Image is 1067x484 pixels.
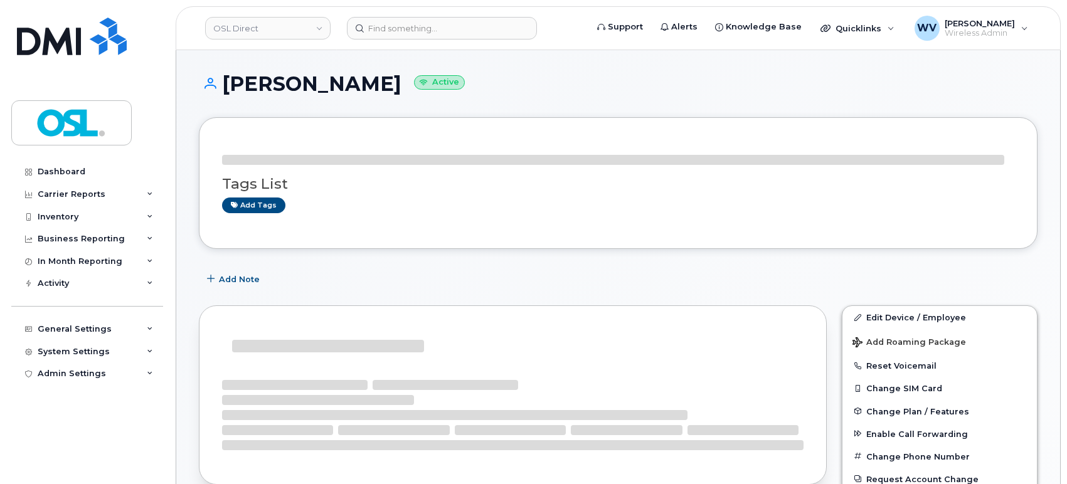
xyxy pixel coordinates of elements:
button: Change SIM Card [842,377,1037,399]
span: Add Note [219,273,260,285]
span: Add Roaming Package [852,337,966,349]
button: Change Plan / Features [842,400,1037,423]
small: Active [414,75,465,90]
span: Enable Call Forwarding [866,429,968,438]
button: Add Note [199,268,270,290]
button: Change Phone Number [842,445,1037,468]
button: Add Roaming Package [842,329,1037,354]
a: Add tags [222,197,285,213]
span: Change Plan / Features [866,406,969,416]
button: Reset Voicemail [842,354,1037,377]
button: Enable Call Forwarding [842,423,1037,445]
h3: Tags List [222,176,1014,192]
a: Edit Device / Employee [842,306,1037,329]
h1: [PERSON_NAME] [199,73,1038,95]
